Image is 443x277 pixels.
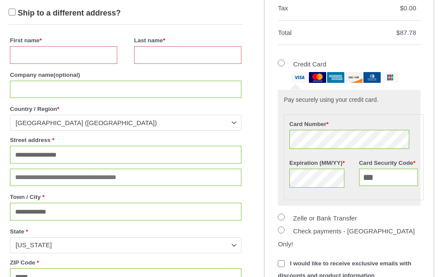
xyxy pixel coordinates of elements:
img: visa [291,72,308,83]
span: State [10,237,241,253]
img: mastercard [309,72,326,83]
label: State [10,226,241,237]
span: $ [400,4,403,12]
label: Check payments - [GEOGRAPHIC_DATA] Only! [278,227,414,248]
input: I would like to receive exclusive emails with discounts and product information [278,260,285,267]
span: Ship to a different address? [18,9,121,17]
input: Ship to a different address? [9,9,16,16]
label: First name [10,35,117,46]
img: amex [327,72,344,83]
label: Last name [134,35,241,46]
span: (optional) [54,72,80,78]
bdi: 87.78 [396,29,416,36]
span: Florida [16,241,228,249]
fieldset: Payment Info [284,114,424,200]
label: Company name [10,69,241,81]
label: Credit Card [278,60,399,81]
label: Street address [10,134,241,146]
span: United States (US) [16,119,228,127]
label: Card Number [289,118,418,130]
bdi: 0.00 [400,4,416,12]
img: jcb [382,72,399,83]
img: dinersclub [363,72,381,83]
p: Pay securely using your credit card. [284,96,414,105]
label: Town / City [10,191,241,203]
label: Country / Region [10,103,241,115]
span: Country / Region [10,115,241,131]
label: Zelle or Bank Transfer [293,214,357,222]
span: $ [396,29,400,36]
label: ZIP Code [10,257,241,268]
th: Total [278,21,334,45]
label: Card Security Code [359,157,418,169]
img: discover [345,72,363,83]
label: Expiration (MM/YY) [289,157,349,169]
